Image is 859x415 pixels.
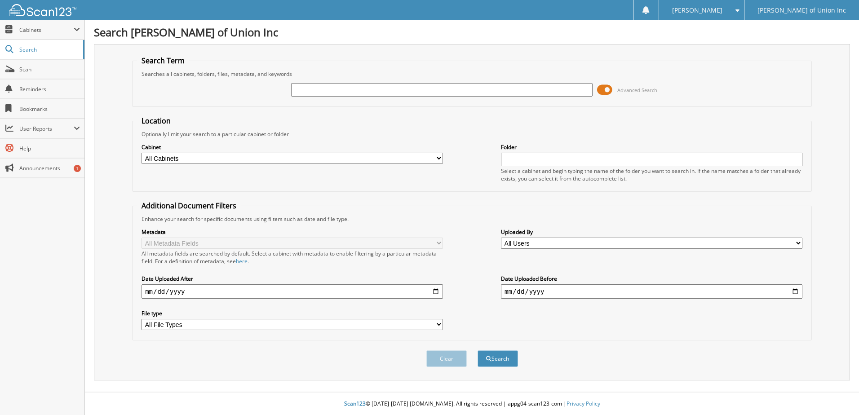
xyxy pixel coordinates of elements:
[501,275,802,283] label: Date Uploaded Before
[19,105,80,113] span: Bookmarks
[426,350,467,367] button: Clear
[142,228,443,236] label: Metadata
[757,8,846,13] span: [PERSON_NAME] of Union Inc
[142,284,443,299] input: start
[142,250,443,265] div: All metadata fields are searched by default. Select a cabinet with metadata to enable filtering b...
[19,26,74,34] span: Cabinets
[236,257,248,265] a: here
[501,228,802,236] label: Uploaded By
[501,284,802,299] input: end
[137,201,241,211] legend: Additional Document Filters
[74,165,81,172] div: 1
[478,350,518,367] button: Search
[501,167,802,182] div: Select a cabinet and begin typing the name of the folder you want to search in. If the name match...
[19,125,74,132] span: User Reports
[142,309,443,317] label: File type
[85,393,859,415] div: © [DATE]-[DATE] [DOMAIN_NAME]. All rights reserved | appg04-scan123-com |
[19,66,80,73] span: Scan
[137,215,807,223] div: Enhance your search for specific documents using filters such as date and file type.
[137,70,807,78] div: Searches all cabinets, folders, files, metadata, and keywords
[94,25,850,40] h1: Search [PERSON_NAME] of Union Inc
[19,46,79,53] span: Search
[344,400,366,407] span: Scan123
[672,8,722,13] span: [PERSON_NAME]
[617,87,657,93] span: Advanced Search
[9,4,76,16] img: scan123-logo-white.svg
[567,400,600,407] a: Privacy Policy
[142,143,443,151] label: Cabinet
[137,130,807,138] div: Optionally limit your search to a particular cabinet or folder
[19,164,80,172] span: Announcements
[501,143,802,151] label: Folder
[137,116,175,126] legend: Location
[19,85,80,93] span: Reminders
[137,56,189,66] legend: Search Term
[19,145,80,152] span: Help
[142,275,443,283] label: Date Uploaded After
